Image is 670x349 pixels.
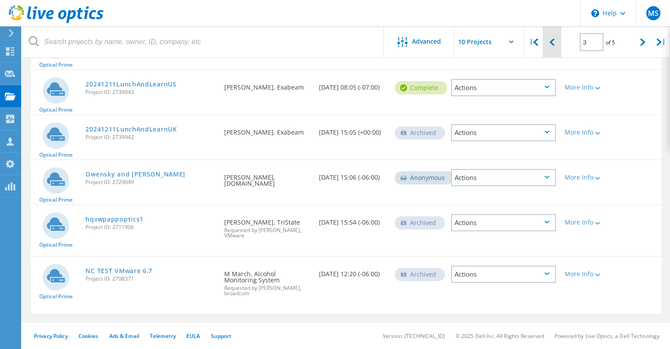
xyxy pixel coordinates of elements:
[565,219,606,225] div: More Info
[211,332,231,340] a: Support
[315,257,390,286] div: [DATE] 12:20 (-06:00)
[395,268,445,281] div: Archived
[395,126,445,139] div: Archived
[224,285,310,296] span: Requested by [PERSON_NAME], broadcom
[315,115,390,144] div: [DATE] 15:05 (+00:00)
[220,70,315,99] div: [PERSON_NAME], Exabeam
[315,205,390,234] div: [DATE] 15:54 (-06:00)
[39,294,73,299] span: Optical Prime
[85,81,176,87] a: 20241211LunchAndLearnUS
[224,228,310,238] span: Requested by [PERSON_NAME], VMware
[78,332,99,340] a: Cookies
[652,26,670,58] div: |
[220,160,315,195] div: [PERSON_NAME], [DOMAIN_NAME]
[455,332,544,340] li: © 2025 Dell Inc. All Rights Reserved
[383,332,445,340] li: Version: [TECHNICAL_ID]
[39,107,73,113] span: Optical Prime
[39,62,73,68] span: Optical Prime
[451,169,556,186] div: Actions
[315,160,390,189] div: [DATE] 15:06 (-06:00)
[555,332,659,340] li: Powered by Live Optics, a Dell Technology
[150,332,176,340] a: Telemetry
[220,257,315,305] div: M March, Alcohol Monitoring System
[109,332,139,340] a: Ads & Email
[85,216,144,222] a: hqvwpappoptics1
[315,70,390,99] div: [DATE] 08:05 (-07:00)
[39,242,73,248] span: Optical Prime
[412,38,441,45] span: Advanced
[451,266,556,283] div: Actions
[220,205,315,247] div: [PERSON_NAME], TriState
[85,135,215,140] span: Project ID: 2739942
[565,174,606,180] div: More Info
[395,81,447,94] div: Complete
[451,214,556,231] div: Actions
[39,152,73,158] span: Optical Prime
[591,9,599,17] svg: \n
[9,19,104,25] a: Live Optics Dashboard
[85,171,185,177] a: Owensky and [PERSON_NAME]
[451,79,556,96] div: Actions
[186,332,200,340] a: EULA
[39,197,73,203] span: Optical Prime
[220,115,315,144] div: [PERSON_NAME], Exabeam
[451,124,556,141] div: Actions
[85,180,215,185] span: Project ID: 2729049
[565,271,606,277] div: More Info
[85,225,215,230] span: Project ID: 2711906
[34,332,68,340] a: Privacy Policy
[22,26,384,57] input: Search projects by name, owner, ID, company, etc
[395,171,454,184] div: Anonymous
[648,10,658,17] span: MS
[606,39,615,46] span: of 5
[525,26,543,58] div: |
[85,90,215,95] span: Project ID: 2739943
[565,129,606,135] div: More Info
[565,84,606,90] div: More Info
[85,268,152,274] a: NC TEST VMware 6.7
[85,126,177,132] a: 20241211LunchAndLearnUK
[85,276,215,281] span: Project ID: 2708371
[395,216,445,229] div: Archived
